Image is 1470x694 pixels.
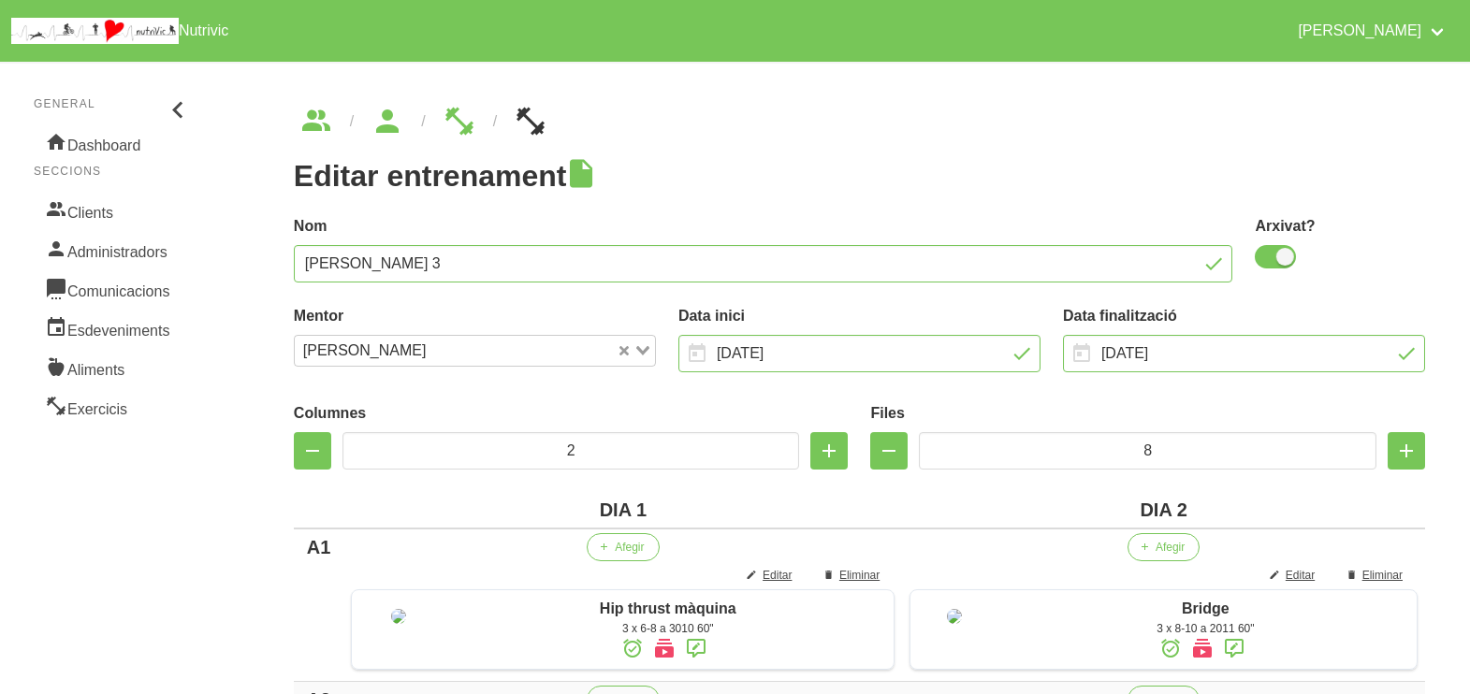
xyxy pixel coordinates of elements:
[34,95,193,112] p: General
[34,191,193,230] a: Clients
[294,335,656,367] div: Search for option
[1334,561,1418,589] button: Eliminar
[34,387,193,427] a: Exercicis
[587,533,659,561] button: Afegir
[298,340,431,362] span: [PERSON_NAME]
[735,561,807,589] button: Editar
[1287,7,1459,54] a: [PERSON_NAME]
[451,620,884,637] div: 3 x 6-8 a 3010 60"
[34,348,193,387] a: Aliments
[294,107,1425,137] nav: breadcrumbs
[34,309,193,348] a: Esdeveniments
[678,305,1041,327] label: Data inici
[1362,567,1403,584] span: Eliminar
[1063,305,1425,327] label: Data finalització
[1182,600,1230,616] span: Bridge
[910,496,1418,524] div: DIA 2
[34,163,193,180] p: Seccions
[600,600,736,616] span: Hip thrust màquina
[34,123,193,163] a: Dashboard
[294,305,656,327] label: Mentor
[391,609,406,624] img: 8ea60705-12ae-42e8-83e1-4ba62b1261d5%2Factivities%2Fhip%20thrsut%20maquina.jpg
[301,533,337,561] div: A1
[294,159,1425,193] h1: Editar entrenament
[763,567,792,584] span: Editar
[432,340,614,362] input: Search for option
[294,402,849,425] label: Columnes
[1255,215,1425,238] label: Arxivat?
[1004,620,1407,637] div: 3 x 8-10 a 2011 60"
[811,561,895,589] button: Eliminar
[615,539,644,556] span: Afegir
[870,402,1425,425] label: Files
[839,567,880,584] span: Eliminar
[1156,539,1185,556] span: Afegir
[1128,533,1200,561] button: Afegir
[1286,567,1315,584] span: Editar
[1258,561,1330,589] button: Editar
[351,496,895,524] div: DIA 1
[947,609,962,624] img: 8ea60705-12ae-42e8-83e1-4ba62b1261d5%2Factivities%2F30268-bridge-jpg.jpg
[619,344,629,358] button: Clear Selected
[294,215,1233,238] label: Nom
[11,18,179,44] img: company_logo
[34,269,193,309] a: Comunicacions
[34,230,193,269] a: Administradors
